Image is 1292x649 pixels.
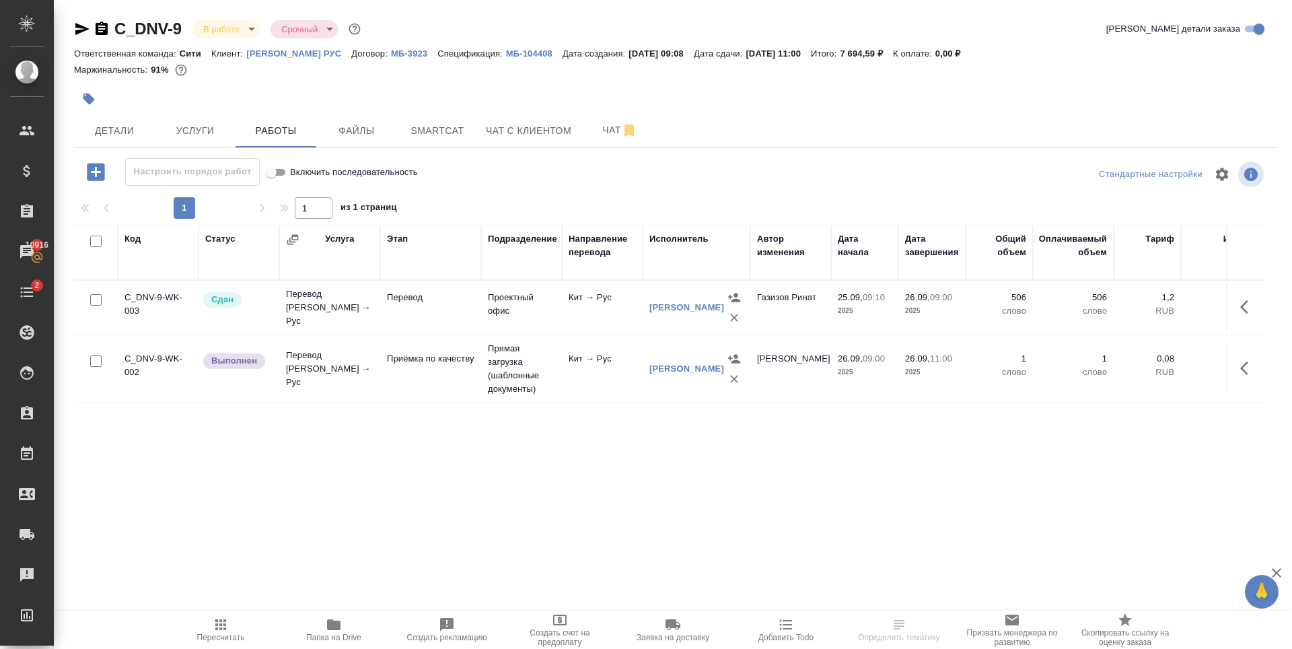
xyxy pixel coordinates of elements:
[163,123,227,139] span: Услуги
[1120,304,1174,318] p: RUB
[246,47,351,59] a: [PERSON_NAME] РУС
[279,342,380,396] td: Перевод [PERSON_NAME] → Рус
[77,158,114,186] button: Добавить работу
[562,284,643,331] td: Кит → Рус
[587,122,652,139] span: Чат
[324,123,389,139] span: Файлы
[279,281,380,335] td: Перевод [PERSON_NAME] → Рус
[211,48,246,59] p: Клиент:
[905,304,959,318] p: 2025
[481,335,562,403] td: Прямая загрузка (шаблонные документы)
[1250,578,1273,606] span: 🙏
[838,353,863,364] p: 26.09,
[724,369,744,389] button: Удалить
[202,291,273,309] div: Менеджер проверил работу исполнителя, передает ее на следующий этап
[1040,291,1107,304] p: 506
[1120,366,1174,379] p: RUB
[621,123,637,139] svg: Отписаться
[893,48,935,59] p: К оплате:
[481,284,562,331] td: Проектный офис
[629,48,694,59] p: [DATE] 09:08
[290,166,418,179] span: Включить последовательность
[750,284,831,331] td: Газизов Ринат
[1120,291,1174,304] p: 1,2
[205,232,236,246] div: Статус
[192,20,260,38] div: В работе
[114,20,182,38] a: C_DNV-9
[1223,232,1248,246] div: Итого
[74,84,104,114] button: Добавить тэг
[391,47,437,59] a: МБ-3923
[211,354,257,368] p: Выполнен
[972,232,1026,259] div: Общий объем
[694,48,746,59] p: Дата сдачи:
[905,292,930,302] p: 26.09,
[838,232,892,259] div: Дата начала
[387,232,408,246] div: Этап
[506,47,563,59] a: МБ-104408
[1120,352,1174,366] p: 0,08
[506,48,563,59] p: МБ-104408
[486,123,571,139] span: Чат с клиентом
[905,353,930,364] p: 26.09,
[811,48,840,59] p: Итого:
[863,292,885,302] p: 09:10
[930,353,952,364] p: 11:00
[1040,352,1107,366] p: 1
[838,304,892,318] p: 2025
[724,349,744,369] button: Назначить
[202,352,273,370] div: Исполнитель завершил работу
[1145,232,1174,246] div: Тариф
[124,232,141,246] div: Код
[1039,232,1107,259] div: Оплачиваемый объем
[838,366,892,379] p: 2025
[1206,158,1238,191] span: Настроить таблицу
[118,345,199,392] td: C_DNV-9-WK-002
[972,352,1026,366] p: 1
[246,48,351,59] p: [PERSON_NAME] РУС
[391,48,437,59] p: МБ-3923
[405,123,470,139] span: Smartcat
[1232,352,1264,384] button: Здесь прячутся важные кнопки
[649,302,724,312] a: [PERSON_NAME]
[180,48,211,59] p: Сити
[863,353,885,364] p: 09:00
[838,292,863,302] p: 25.09,
[118,284,199,331] td: C_DNV-9-WK-003
[211,293,234,306] p: Сдан
[724,287,744,308] button: Назначить
[972,291,1026,304] p: 506
[1096,164,1206,185] div: split button
[562,345,643,392] td: Кит → Рус
[151,65,172,75] p: 91%
[351,48,391,59] p: Договор:
[1245,575,1279,609] button: 🙏
[340,199,397,219] span: из 1 страниц
[972,304,1026,318] p: слово
[1188,291,1248,304] p: 607,2
[905,366,959,379] p: 2025
[387,352,474,366] p: Приёмка по качеству
[244,123,308,139] span: Работы
[17,238,57,252] span: 10916
[94,21,110,37] button: Скопировать ссылку
[930,292,952,302] p: 09:00
[82,123,147,139] span: Детали
[74,48,180,59] p: Ответственная команда:
[1232,291,1264,323] button: Здесь прячутся важные кнопки
[1188,304,1248,318] p: RUB
[1106,22,1240,36] span: [PERSON_NAME] детали заказа
[325,232,354,246] div: Услуга
[26,279,47,292] span: 2
[569,232,636,259] div: Направление перевода
[935,48,971,59] p: 0,00 ₽
[437,48,505,59] p: Спецификация:
[74,65,151,75] p: Маржинальность:
[346,20,363,38] button: Доп статусы указывают на важность/срочность заказа
[1040,366,1107,379] p: слово
[840,48,893,59] p: 7 694,59 ₽
[1188,366,1248,379] p: RUB
[724,308,744,328] button: Удалить
[286,233,299,246] button: Сгруппировать
[3,235,50,269] a: 10916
